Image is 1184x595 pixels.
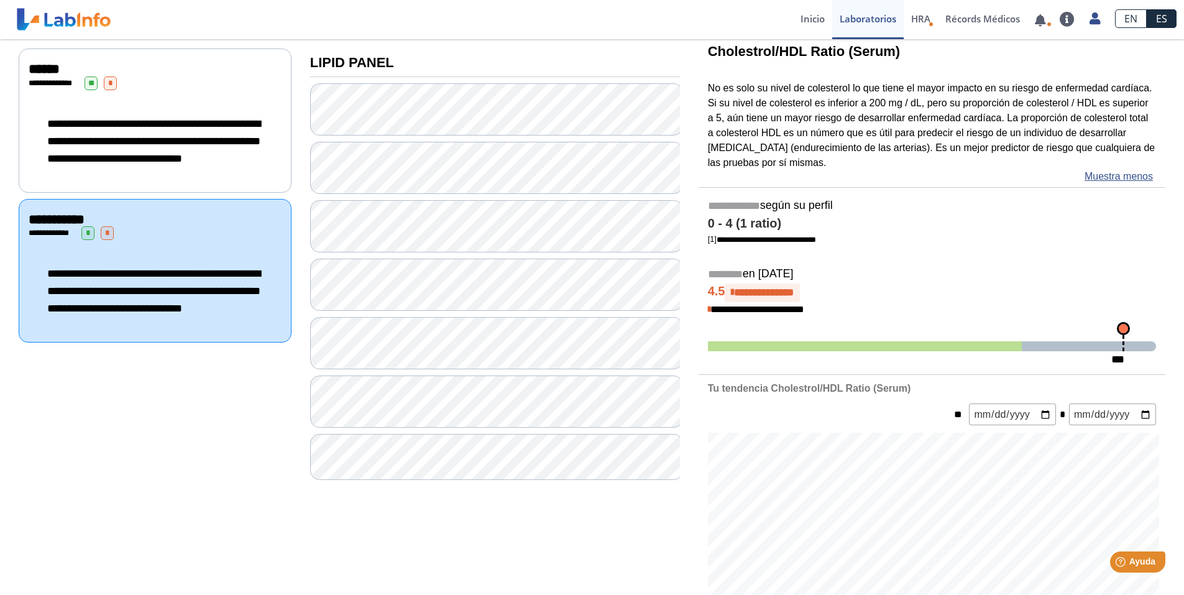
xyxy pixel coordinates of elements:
a: ES [1147,9,1177,28]
h5: según su perfil [708,199,1156,213]
input: mm/dd/yyyy [1069,404,1156,425]
p: No es solo su nivel de colesterol lo que tiene el mayor impacto en su riesgo de enfermedad cardía... [708,81,1156,170]
input: mm/dd/yyyy [969,404,1056,425]
iframe: Help widget launcher [1073,547,1170,581]
span: HRA [911,12,930,25]
b: Tu tendencia Cholestrol/HDL Ratio (Serum) [708,383,911,394]
h5: en [DATE] [708,267,1156,282]
b: Cholestrol/HDL Ratio (Serum) [708,44,900,59]
a: Muestra menos [1085,169,1153,184]
h4: 4.5 [708,284,1156,302]
h4: 0 - 4 (1 ratio) [708,216,1156,231]
a: [1] [708,234,816,244]
a: EN [1115,9,1147,28]
b: LIPID PANEL [310,55,394,70]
